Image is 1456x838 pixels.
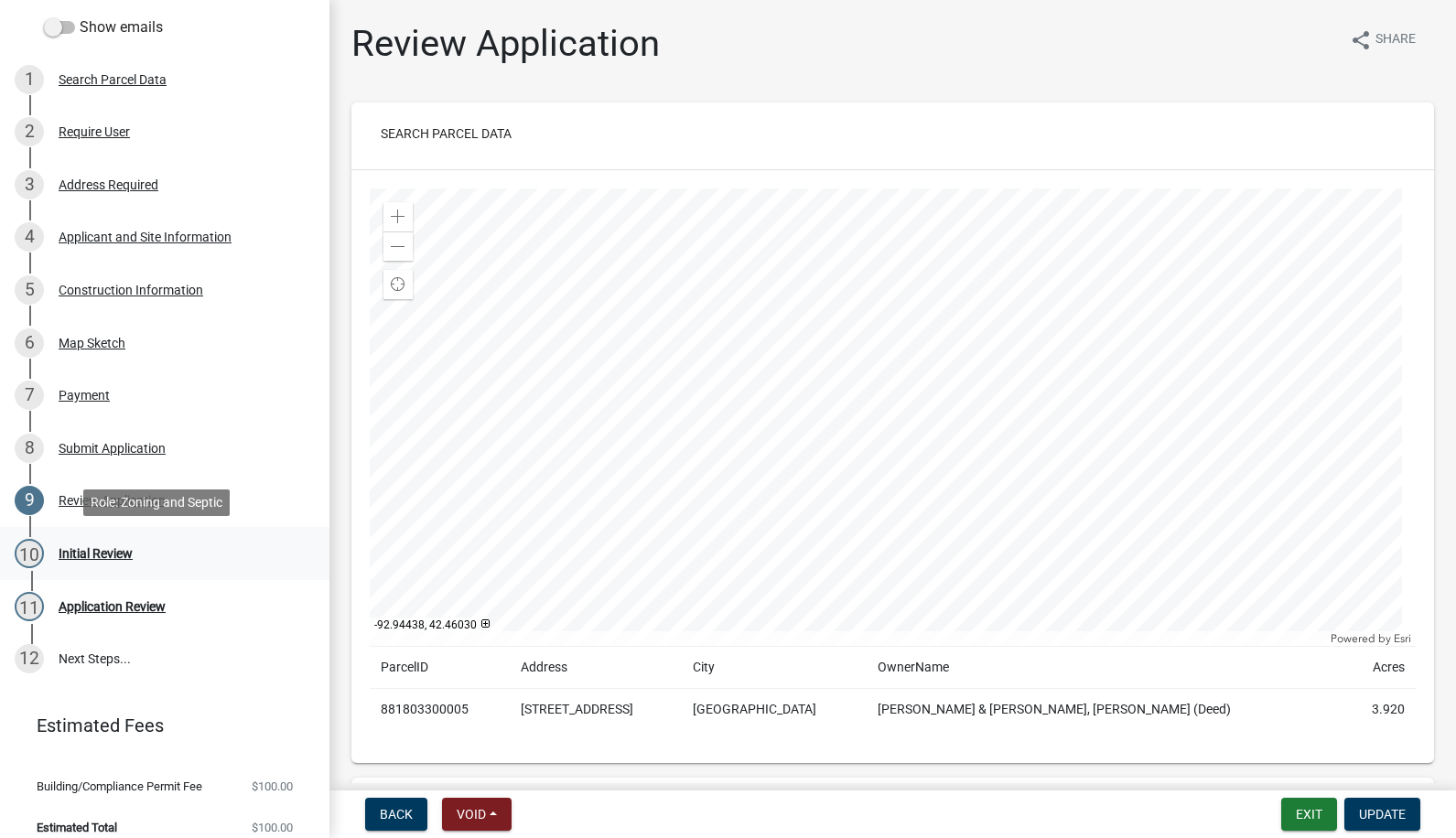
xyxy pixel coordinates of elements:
[59,547,133,560] div: Initial Review
[15,117,44,146] div: 2
[15,170,44,199] div: 3
[15,539,44,568] div: 10
[1344,798,1420,831] button: Update
[1394,632,1411,645] a: Esri
[510,647,682,689] td: Address
[867,647,1345,689] td: OwnerName
[15,434,44,463] div: 8
[383,231,413,261] div: Zoom out
[59,125,130,138] div: Require User
[380,807,413,822] span: Back
[383,270,413,299] div: Find my location
[365,798,427,831] button: Back
[59,389,110,402] div: Payment
[37,780,202,792] span: Building/Compliance Permit Fee
[1375,29,1416,51] span: Share
[1345,689,1416,731] td: 3.920
[59,284,203,296] div: Construction Information
[59,231,232,243] div: Applicant and Site Information
[682,689,868,731] td: [GEOGRAPHIC_DATA]
[37,822,117,833] span: Estimated Total
[44,16,163,38] label: Show emails
[59,600,166,613] div: Application Review
[1350,29,1372,51] i: share
[366,117,526,150] button: Search Parcel Data
[83,489,230,516] div: Role: Zoning and Septic
[1326,631,1416,646] div: Powered by
[15,65,44,94] div: 1
[59,73,167,86] div: Search Parcel Data
[15,381,44,410] div: 7
[370,689,510,731] td: 881803300005
[59,178,158,191] div: Address Required
[383,202,413,231] div: Zoom in
[1345,647,1416,689] td: Acres
[15,644,44,673] div: 12
[370,647,510,689] td: ParcelID
[1335,22,1430,58] button: shareShare
[15,592,44,621] div: 11
[15,222,44,252] div: 4
[59,494,166,507] div: Review Application
[15,328,44,358] div: 6
[252,780,293,792] span: $100.00
[457,807,486,822] span: Void
[59,337,125,349] div: Map Sketch
[15,275,44,305] div: 5
[442,798,512,831] button: Void
[867,689,1345,731] td: [PERSON_NAME] & [PERSON_NAME], [PERSON_NAME] (Deed)
[252,822,293,833] span: $100.00
[15,707,300,744] a: Estimated Fees
[351,22,660,66] h1: Review Application
[1359,807,1406,822] span: Update
[59,442,166,455] div: Submit Application
[510,689,682,731] td: [STREET_ADDRESS]
[15,486,44,515] div: 9
[682,647,868,689] td: City
[1281,798,1337,831] button: Exit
